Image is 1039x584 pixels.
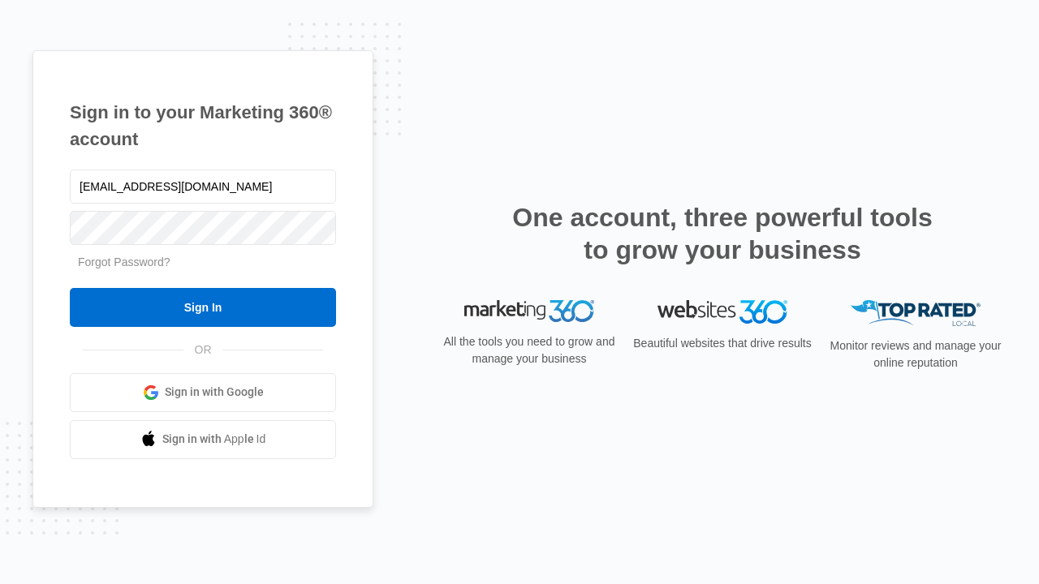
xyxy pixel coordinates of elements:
[162,431,266,448] span: Sign in with Apple Id
[507,201,938,266] h2: One account, three powerful tools to grow your business
[70,420,336,459] a: Sign in with Apple Id
[464,300,594,323] img: Marketing 360
[632,335,813,352] p: Beautiful websites that drive results
[165,384,264,401] span: Sign in with Google
[70,99,336,152] h1: Sign in to your Marketing 360® account
[78,255,170,268] a: Forgot Password?
[70,170,336,204] input: Email
[70,288,336,327] input: Sign In
[657,300,787,324] img: Websites 360
[851,300,981,327] img: Top Rated Local
[183,341,223,359] span: OR
[70,373,336,412] a: Sign in with Google
[825,337,1007,371] p: Monitor reviews and manage your online reputation
[438,333,620,367] p: All the tools you need to grow and manage your business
